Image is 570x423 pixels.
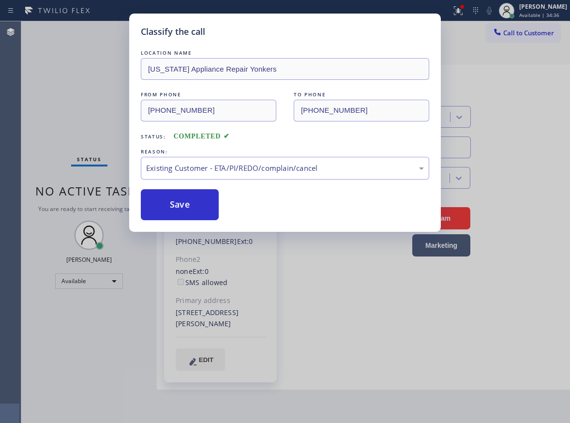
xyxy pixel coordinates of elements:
[141,25,205,38] h5: Classify the call
[141,90,276,100] div: FROM PHONE
[294,90,429,100] div: TO PHONE
[141,147,429,157] div: REASON:
[141,100,276,121] input: From phone
[141,189,219,220] button: Save
[141,133,166,140] span: Status:
[174,133,230,140] span: COMPLETED
[141,48,429,58] div: LOCATION NAME
[294,100,429,121] input: To phone
[146,163,424,174] div: Existing Customer - ETA/PI/REDO/complain/cancel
